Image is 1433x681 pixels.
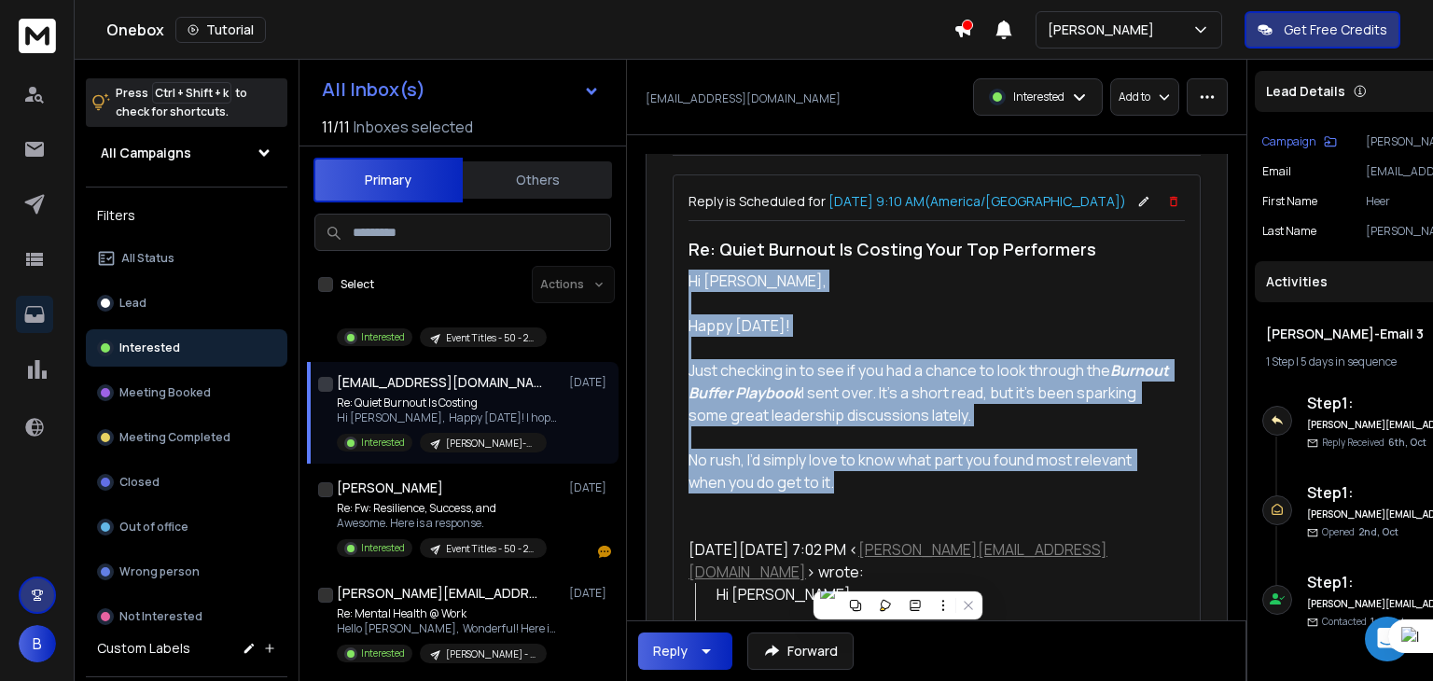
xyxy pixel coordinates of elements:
div: No rush, I’d simply love to know what part you found most relevant when you do get to it. [689,449,1170,493]
p: [DATE] [569,586,611,601]
div: [DATE][DATE] 7:02 PM < > wrote: [689,538,1170,583]
p: Contacted [1322,615,1405,629]
h3: Filters [86,202,287,229]
p: [EMAIL_ADDRESS][DOMAIN_NAME] [646,91,841,106]
p: Lead [119,296,146,311]
p: Add to [1119,90,1150,104]
p: Meeting Booked [119,385,211,400]
p: Re: Fw: Resilience, Success, and [337,501,547,516]
p: Meeting Completed [119,430,230,445]
p: Opened [1322,525,1398,539]
button: Meeting Booked [86,374,287,411]
button: Not Interested [86,598,287,635]
p: Interested [361,330,405,344]
button: Lead [86,285,287,322]
button: Get Free Credits [1245,11,1400,49]
p: Press to check for shortcuts. [116,84,247,121]
button: Closed [86,464,287,501]
p: [DATE] [569,480,611,495]
button: Tutorial [175,17,266,43]
h1: All Campaigns [101,144,191,162]
div: Reply [653,642,688,660]
a: [PERSON_NAME][EMAIL_ADDRESS][DOMAIN_NAME] [689,539,1107,582]
h1: All Inbox(s) [322,80,425,99]
div: Just checking in to see if you had a chance to look through the I sent over. It’s a short read, b... [689,359,1170,426]
button: Reply [638,632,732,670]
button: Campaign [1262,134,1337,149]
div: Hi [PERSON_NAME], [689,270,1170,292]
h1: Re: Quiet Burnout Is Costing Your Top Performers [689,229,1170,270]
h1: [EMAIL_ADDRESS][DOMAIN_NAME] [337,373,542,392]
span: 2nd, Oct [1358,525,1398,538]
p: Interested [361,646,405,660]
p: Reply Received [1322,436,1426,450]
p: Re: Mental Health @ Work [337,606,561,621]
p: Out of office [119,520,188,535]
button: Others [463,160,612,201]
p: Awesome. Here is a response. [337,516,547,531]
button: Primary [313,158,463,202]
p: [PERSON_NAME] [1048,21,1162,39]
p: [PERSON_NAME] - US Tech - 200 - 1K Emp - LM - 1000 [446,647,536,661]
p: [DATE] [569,375,611,390]
p: Get Free Credits [1284,21,1387,39]
p: Re: Quiet Burnout Is Costing [337,396,561,410]
p: First Name [1262,194,1317,209]
span: Ctrl + Shift + k [152,82,231,104]
span: 1 Step [1266,354,1294,369]
button: Out of office [86,508,287,546]
label: Select [341,277,374,292]
p: Event Titles - 50 - 200 Empl - US - No Hotels [446,542,536,556]
span: 5 days in sequence [1301,354,1397,369]
p: Last Name [1262,224,1316,239]
button: All Status [86,240,287,277]
span: 1st, Oct [1370,615,1405,628]
p: Interested [1013,90,1064,104]
button: Forward [747,632,854,670]
div: Onebox [106,17,953,43]
button: B [19,625,56,662]
h3: Custom Labels [97,639,190,658]
button: All Campaigns [86,134,287,172]
p: Interested [361,436,405,450]
button: Meeting Completed [86,419,287,456]
button: Wrong person [86,553,287,591]
div: Open Intercom Messenger [1365,617,1410,661]
p: Interested [119,340,180,355]
p: Email [1262,164,1291,179]
span: 11 / 11 [322,116,350,138]
button: Interested [86,329,287,367]
div: Hi [PERSON_NAME], [716,583,1171,605]
p: Interested [361,541,405,555]
h1: [PERSON_NAME][EMAIL_ADDRESS][DOMAIN_NAME] [337,584,542,603]
p: Wrong person [119,564,200,579]
span: [DATE] 9:10 AM ( America/[GEOGRAPHIC_DATA] ) [826,192,1126,210]
p: Lead Details [1266,82,1345,101]
button: All Inbox(s) [307,71,615,108]
div: Happy [DATE]! [689,314,1170,337]
p: Not Interested [119,609,202,624]
p: [PERSON_NAME]-Email 3 [446,437,536,451]
p: Event Titles - 50 - 200 Empl - US - No Hotels [446,331,536,345]
p: All Status [121,251,174,266]
h1: [PERSON_NAME] [337,479,443,497]
h4: Reply is Scheduled for [689,192,1126,211]
p: Closed [119,475,160,490]
p: Campaign [1262,134,1316,149]
span: 6th, Oct [1388,436,1426,449]
h3: Inboxes selected [354,116,473,138]
p: Hello [PERSON_NAME], Wonderful! Here is the link [337,621,561,636]
p: Hi [PERSON_NAME], Happy [DATE]! I hope you're [337,410,561,425]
